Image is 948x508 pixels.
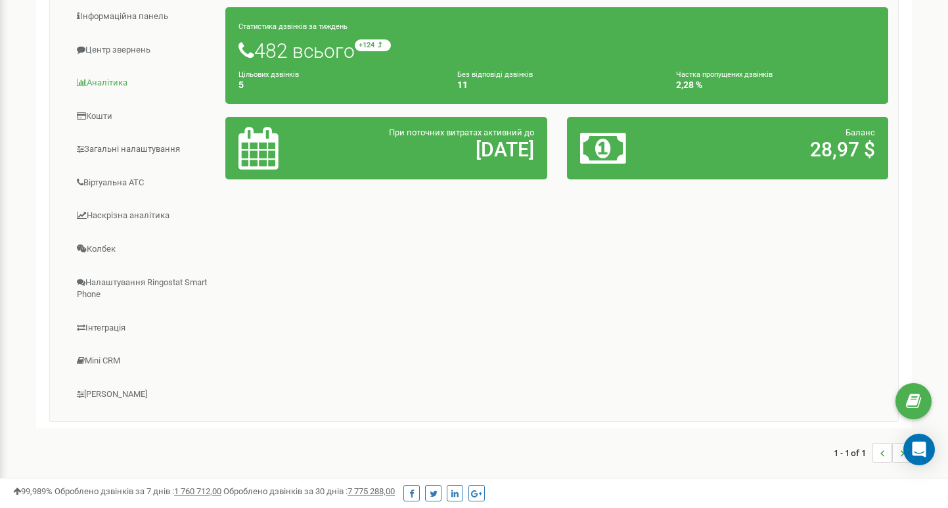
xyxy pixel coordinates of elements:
[60,200,226,232] a: Наскрізна аналітика
[60,133,226,166] a: Загальні налаштування
[834,430,912,476] nav: ...
[60,1,226,33] a: Інформаційна панель
[60,67,226,99] a: Аналiтика
[355,39,391,51] small: +124
[60,233,226,266] a: Колбек
[60,101,226,133] a: Кошти
[60,379,226,411] a: [PERSON_NAME]
[174,486,221,496] u: 1 760 712,00
[238,39,875,62] h1: 482 всього
[344,139,534,160] h2: [DATE]
[685,139,875,160] h2: 28,97 $
[457,80,656,90] h4: 11
[238,22,348,31] small: Статистика дзвінків за тиждень
[676,80,875,90] h4: 2,28 %
[348,486,395,496] u: 7 775 288,00
[60,312,226,344] a: Інтеграція
[60,267,226,311] a: Налаштування Ringostat Smart Phone
[457,70,533,79] small: Без відповіді дзвінків
[676,70,773,79] small: Частка пропущених дзвінків
[13,486,53,496] span: 99,989%
[60,167,226,199] a: Віртуальна АТС
[55,486,221,496] span: Оброблено дзвінків за 7 днів :
[389,127,534,137] span: При поточних витратах активний до
[238,80,438,90] h4: 5
[60,345,226,377] a: Mini CRM
[60,34,226,66] a: Центр звернень
[834,443,872,463] span: 1 - 1 of 1
[223,486,395,496] span: Оброблено дзвінків за 30 днів :
[238,70,299,79] small: Цільових дзвінків
[846,127,875,137] span: Баланс
[903,434,935,465] div: Open Intercom Messenger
